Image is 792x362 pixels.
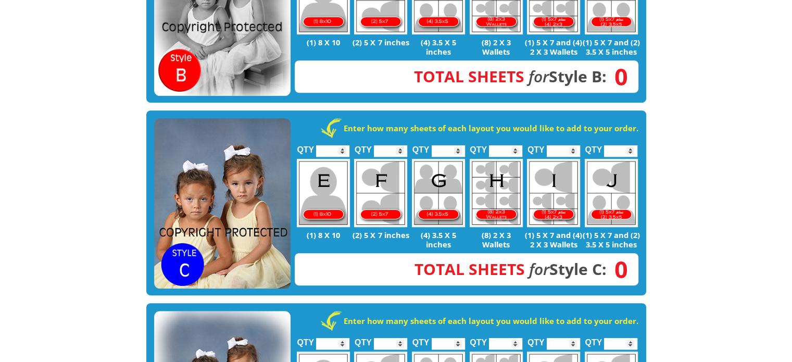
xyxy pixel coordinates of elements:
[585,159,638,227] img: J
[412,134,430,159] label: QTY
[414,258,525,280] span: Total Sheets
[585,134,602,159] label: QTY
[414,66,607,87] strong: Style B:
[585,327,602,352] label: QTY
[583,38,640,56] p: (1) 5 X 7 and (2) 3.5 X 5 inches
[607,71,628,82] span: 0
[297,159,350,227] img: E
[295,230,353,240] p: (1) 8 X 10
[410,38,468,56] p: (4) 3.5 X 5 inches
[527,327,545,352] label: QTY
[344,123,638,133] strong: Enter how many sheets of each layout you would like to add to your order.
[297,327,314,352] label: QTY
[607,264,628,275] span: 0
[529,258,549,280] em: for
[410,230,468,249] p: (4) 3.5 X 5 inches
[470,327,487,352] label: QTY
[470,159,523,227] img: H
[525,38,583,56] p: (1) 5 X 7 and (4) 2 X 3 Wallets
[354,159,407,227] img: F
[295,38,353,47] p: (1) 8 X 10
[529,66,549,87] em: for
[525,230,583,249] p: (1) 5 X 7 and (4) 2 X 3 Wallets
[344,316,638,326] strong: Enter how many sheets of each layout you would like to add to your order.
[352,230,410,240] p: (2) 5 X 7 inches
[467,38,525,56] p: (8) 2 X 3 Wallets
[414,258,607,280] strong: Style C:
[467,230,525,249] p: (8) 2 X 3 Wallets
[583,230,640,249] p: (1) 5 X 7 and (2) 3.5 X 5 inches
[412,159,465,227] img: G
[412,327,430,352] label: QTY
[527,134,545,159] label: QTY
[414,66,524,87] span: Total Sheets
[355,327,372,352] label: QTY
[355,134,372,159] label: QTY
[297,134,314,159] label: QTY
[470,134,487,159] label: QTY
[527,159,580,227] img: I
[352,38,410,47] p: (2) 5 X 7 inches
[154,118,291,289] img: STYLE C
